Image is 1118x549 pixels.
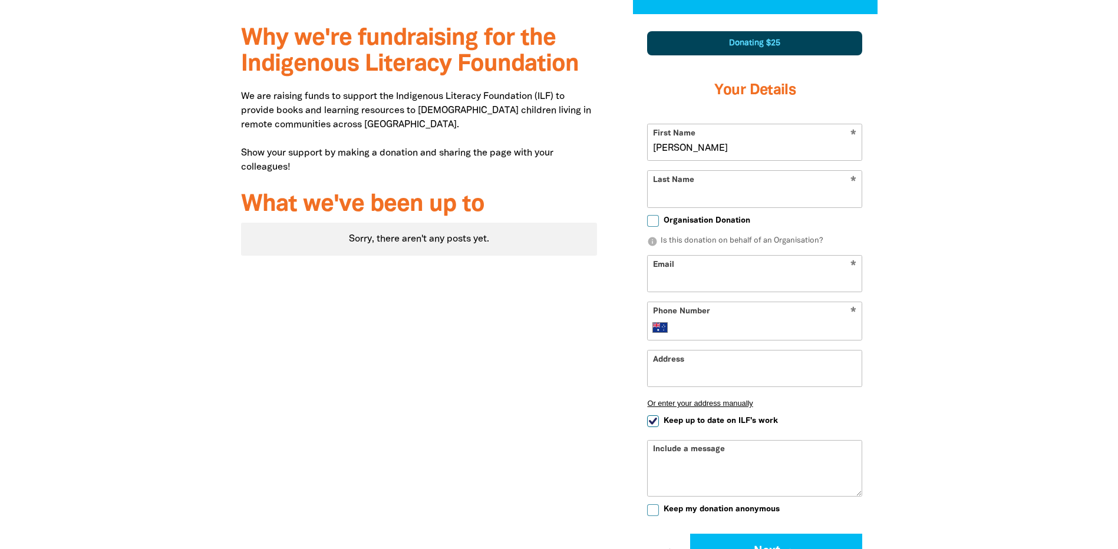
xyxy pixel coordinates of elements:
[241,28,579,75] span: Why we're fundraising for the Indigenous Literacy Foundation
[647,236,658,247] i: info
[664,415,778,426] span: Keep up to date on ILF's work
[664,504,780,515] span: Keep my donation anonymous
[647,415,659,427] input: Keep up to date on ILF's work
[241,90,598,174] p: We are raising funds to support the Indigenous Literacy Foundation (ILF) to provide books and lea...
[241,192,598,218] h3: What we've been up to
[850,307,856,318] i: Required
[647,31,862,55] div: Donating $25
[647,236,862,247] p: Is this donation on behalf of an Organisation?
[647,399,862,408] button: Or enter your address manually
[647,215,659,227] input: Organisation Donation
[241,223,598,256] div: Paginated content
[647,67,862,114] h3: Your Details
[647,504,659,516] input: Keep my donation anonymous
[241,223,598,256] div: Sorry, there aren't any posts yet.
[664,215,750,226] span: Organisation Donation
